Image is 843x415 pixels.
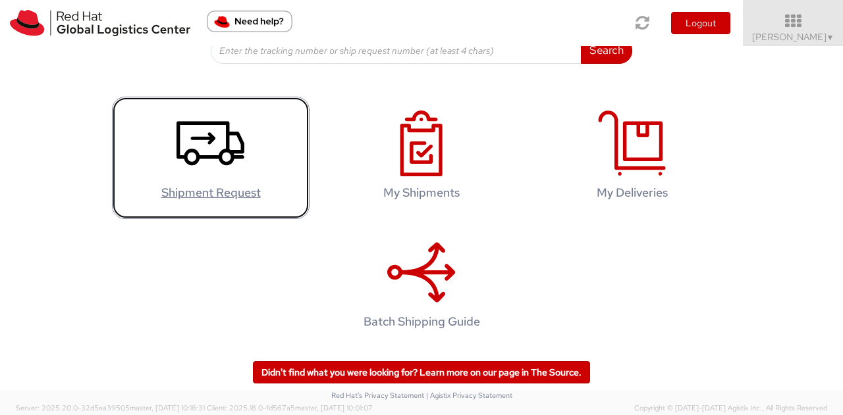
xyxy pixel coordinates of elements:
button: Search [581,37,632,64]
button: Need help? [207,11,292,32]
a: Didn't find what you were looking for? Learn more on our page in The Source. [253,361,590,383]
span: master, [DATE] 10:18:31 [130,403,205,412]
a: Batch Shipping Guide [323,226,520,349]
h4: My Shipments [337,186,506,199]
h4: My Deliveries [547,186,717,199]
a: My Deliveries [533,97,731,220]
span: [PERSON_NAME] [752,31,834,43]
img: rh-logistics-00dfa346123c4ec078e1.svg [10,10,190,36]
h4: Shipment Request [126,186,296,199]
a: My Shipments [323,97,520,220]
span: Copyright © [DATE]-[DATE] Agistix Inc., All Rights Reserved [634,403,827,414]
h4: Batch Shipping Guide [337,315,506,328]
span: Client: 2025.18.0-fd567a5 [207,403,373,412]
span: Server: 2025.20.0-32d5ea39505 [16,403,205,412]
span: master, [DATE] 10:01:07 [295,403,373,412]
button: Logout [671,12,730,34]
a: | Agistix Privacy Statement [426,391,512,400]
a: Shipment Request [112,97,310,220]
span: ▼ [827,32,834,43]
a: Red Hat's Privacy Statement [331,391,424,400]
input: Enter the tracking number or ship request number (at least 4 chars) [211,37,582,64]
